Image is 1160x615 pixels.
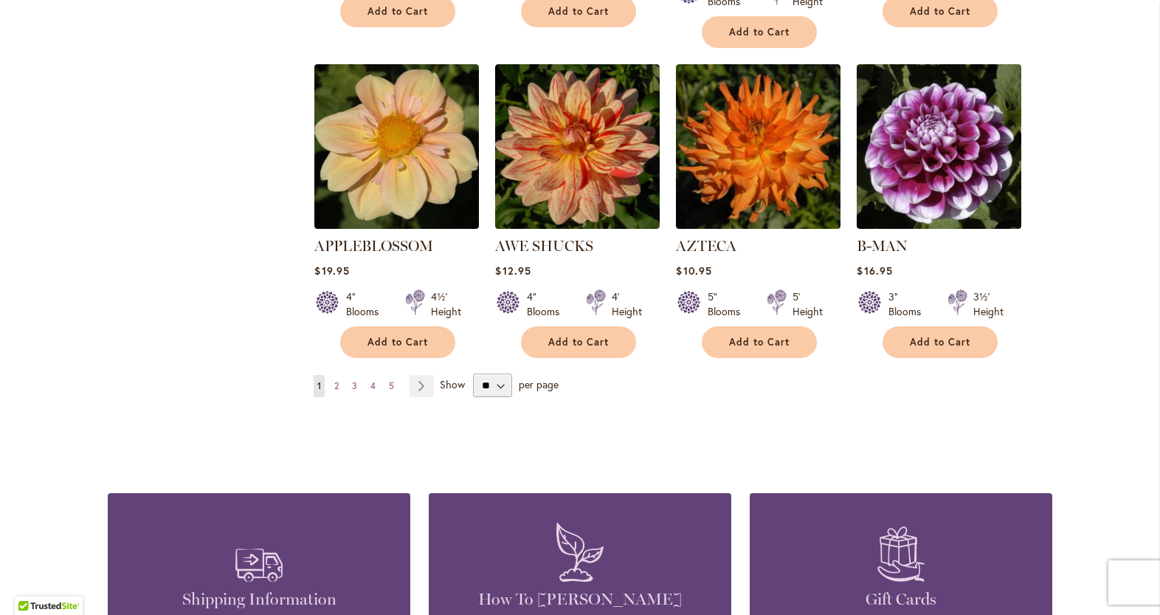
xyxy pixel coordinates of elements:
a: AWE SHUCKS [495,218,660,232]
iframe: Launch Accessibility Center [11,563,52,604]
span: $12.95 [495,264,531,278]
a: AZTECA [676,218,840,232]
span: 5 [389,380,394,391]
a: 3 [348,375,361,397]
div: 4' Height [612,289,642,319]
span: Add to Cart [729,26,790,38]
a: B-MAN [857,237,908,255]
h4: Shipping Information [130,589,388,610]
span: Add to Cart [729,336,790,348]
h4: Gift Cards [772,589,1030,610]
span: 2 [334,380,339,391]
span: 4 [370,380,376,391]
button: Add to Cart [521,326,636,358]
div: 5' Height [793,289,823,319]
div: 4" Blooms [527,289,568,319]
div: 3" Blooms [888,289,930,319]
img: B-MAN [857,64,1021,229]
button: Add to Cart [340,326,455,358]
a: APPLEBLOSSOM [314,218,479,232]
button: Add to Cart [883,326,998,358]
span: Add to Cart [910,336,970,348]
a: 5 [385,375,398,397]
a: B-MAN [857,218,1021,232]
a: 2 [331,375,342,397]
span: 1 [317,380,321,391]
a: APPLEBLOSSOM [314,237,433,255]
button: Add to Cart [702,16,817,48]
div: 5" Blooms [708,289,749,319]
span: $10.95 [676,264,711,278]
span: $19.95 [314,264,349,278]
img: AZTECA [676,64,840,229]
a: AZTECA [676,237,736,255]
span: Add to Cart [548,336,609,348]
span: $16.95 [857,264,892,278]
span: Add to Cart [548,5,609,18]
span: 3 [352,380,357,391]
span: per page [519,377,559,391]
div: 4" Blooms [346,289,387,319]
button: Add to Cart [702,326,817,358]
span: Add to Cart [910,5,970,18]
img: AWE SHUCKS [495,64,660,229]
span: Add to Cart [367,5,428,18]
img: APPLEBLOSSOM [314,64,479,229]
a: 4 [367,375,379,397]
div: 4½' Height [431,289,461,319]
a: AWE SHUCKS [495,237,593,255]
h4: How To [PERSON_NAME] [451,589,709,610]
div: 3½' Height [973,289,1004,319]
span: Show [440,377,465,391]
span: Add to Cart [367,336,428,348]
